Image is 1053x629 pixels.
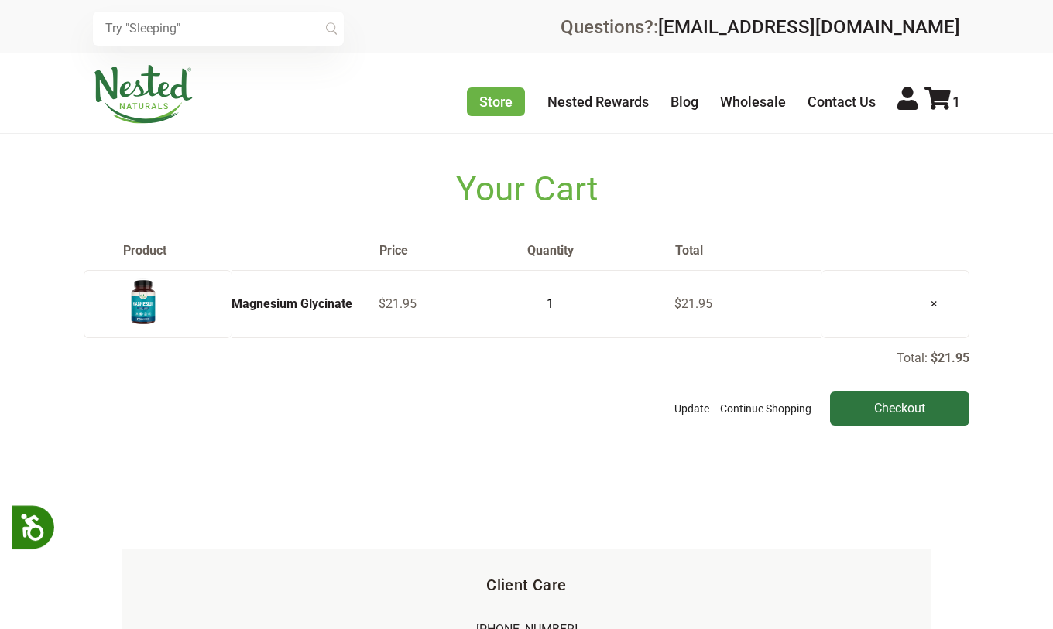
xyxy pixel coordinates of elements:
p: $21.95 [931,350,969,365]
div: Total: [84,350,969,426]
a: 1 [924,94,960,110]
img: Nested Naturals [93,65,194,124]
input: Try "Sleeping" [93,12,344,46]
div: Questions?: [561,18,960,36]
a: Store [467,87,525,116]
span: 1 [952,94,960,110]
button: Update [671,391,713,426]
th: Price [379,243,526,258]
span: $21.95 [674,296,712,311]
a: Wholesale [720,94,786,110]
a: × [918,284,950,323]
input: Checkout [830,391,969,426]
h1: Your Cart [84,169,969,209]
a: Contact Us [808,94,876,110]
a: Blog [671,94,698,110]
img: Magnesium Glycinate - USA [124,277,163,327]
a: Continue Shopping [716,391,815,426]
th: Product [84,243,379,258]
a: [EMAIL_ADDRESS][DOMAIN_NAME] [658,16,960,38]
th: Total [674,243,822,258]
th: Quantity [526,243,674,258]
h5: Client Care [147,574,907,596]
a: Magnesium Glycinate [232,296,352,311]
a: Nested Rewards [547,94,649,110]
span: $21.95 [379,296,417,311]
